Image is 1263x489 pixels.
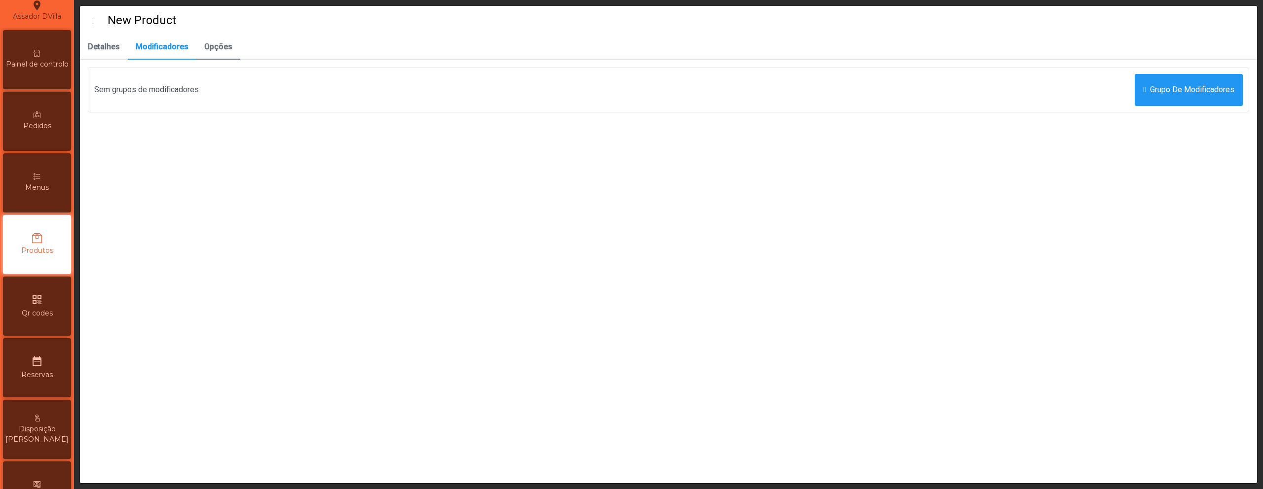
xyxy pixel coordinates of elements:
[92,12,176,29] span: New Product
[6,59,69,70] span: Painel de controlo
[31,294,43,306] i: qr_code
[25,182,49,193] span: Menus
[1150,84,1234,96] span: Grupo De Modificadores
[94,84,199,96] span: Sem grupos de modificadores
[21,370,53,380] span: Reservas
[1135,74,1243,106] button: Grupo De Modificadores
[21,245,53,256] span: Produtos
[204,43,232,51] span: Opções
[22,308,53,318] span: Qr codes
[23,121,51,131] span: Pedidos
[5,424,69,445] span: Disposição [PERSON_NAME]
[136,43,188,51] span: Modificadores
[31,355,43,367] i: date_range
[88,43,120,51] span: Detalhes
